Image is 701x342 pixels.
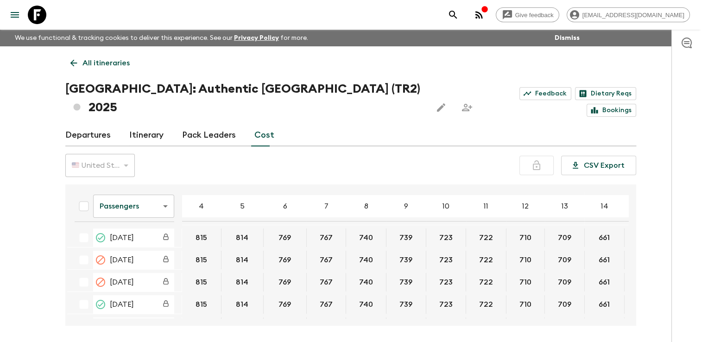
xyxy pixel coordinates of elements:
[585,317,625,336] div: 16 Apr 2025; 14
[547,295,582,314] button: 709
[506,251,545,269] div: 19 Feb 2025; 12
[388,228,423,247] button: 739
[348,251,384,269] button: 740
[182,228,221,247] div: 15 Jan 2025; 4
[264,317,307,336] div: 16 Apr 2025; 6
[386,228,426,247] div: 15 Jan 2025; 9
[428,295,464,314] button: 723
[346,317,386,336] div: 16 Apr 2025; 8
[388,251,423,269] button: 739
[184,295,218,314] button: 815
[587,273,621,291] button: 661
[508,251,543,269] button: 710
[426,228,466,247] div: 15 Jan 2025; 10
[426,295,466,314] div: 26 Mar 2025; 10
[404,201,408,212] p: 9
[348,317,384,336] button: 989
[587,295,621,314] button: 661
[458,98,476,117] span: Share this itinerary
[585,273,625,291] div: 12 Mar 2025; 14
[221,228,264,247] div: 15 Jan 2025; 5
[182,124,236,146] a: Pack Leaders
[428,251,464,269] button: 723
[158,229,174,246] div: Costs are fixed. The departure date (15 Jan 2025) has passed
[182,295,221,314] div: 26 Mar 2025; 4
[309,228,344,247] button: 767
[348,295,384,314] button: 740
[264,295,307,314] div: 26 Mar 2025; 6
[95,254,106,266] svg: Cancelled
[307,251,346,269] div: 19 Feb 2025; 7
[545,273,585,291] div: 12 Mar 2025; 13
[283,201,287,212] p: 6
[346,273,386,291] div: 12 Mar 2025; 8
[182,251,221,269] div: 19 Feb 2025; 4
[567,7,690,22] div: [EMAIL_ADDRESS][DOMAIN_NAME]
[552,32,582,44] button: Dismiss
[561,156,636,175] button: CSV Export
[65,124,111,146] a: Departures
[307,295,346,314] div: 26 Mar 2025; 7
[95,232,106,243] svg: Completed
[221,251,264,269] div: 19 Feb 2025; 5
[522,201,529,212] p: 12
[324,201,328,212] p: 7
[508,273,543,291] button: 710
[182,273,221,291] div: 12 Mar 2025; 4
[468,251,504,269] button: 722
[547,273,582,291] button: 709
[587,251,621,269] button: 661
[466,251,506,269] div: 19 Feb 2025; 11
[466,295,506,314] div: 26 Mar 2025; 11
[577,12,689,19] span: [EMAIL_ADDRESS][DOMAIN_NAME]
[625,251,658,269] div: 19 Feb 2025; 15
[307,228,346,247] div: 15 Jan 2025; 7
[346,251,386,269] div: 19 Feb 2025; 8
[225,251,259,269] button: 814
[587,317,622,336] button: 902
[509,317,541,336] button: 911
[547,228,582,247] button: 709
[65,54,135,72] a: All itineraries
[508,295,543,314] button: 710
[82,57,130,69] p: All itineraries
[585,228,625,247] div: 15 Jan 2025; 14
[225,273,259,291] button: 814
[386,295,426,314] div: 26 Mar 2025; 9
[386,273,426,291] div: 12 Mar 2025; 9
[183,317,219,336] button: 1114
[95,277,106,288] svg: Cancelled
[267,251,302,269] button: 769
[510,12,559,19] span: Give feedback
[225,228,259,247] button: 814
[264,228,307,247] div: 15 Jan 2025; 6
[587,228,621,247] button: 661
[625,273,658,291] div: 12 Mar 2025; 15
[309,251,344,269] button: 767
[519,87,571,100] a: Feedback
[309,295,344,314] button: 767
[158,252,174,268] div: Costs are fixed. The departure date (19 Feb 2025) has passed
[158,274,174,291] div: Costs are fixed. The departure date (12 Mar 2025) has passed
[575,87,636,100] a: Dietary Reqs
[625,317,658,336] div: 16 Apr 2025; 15
[11,30,312,46] p: We use functional & tracking cookies to deliver this experience. See our for more.
[184,251,218,269] button: 815
[428,273,464,291] button: 723
[307,317,346,336] div: 16 Apr 2025; 7
[254,124,274,146] a: Cost
[388,273,423,291] button: 739
[468,295,504,314] button: 722
[267,273,302,291] button: 769
[364,201,368,212] p: 8
[110,277,134,288] span: [DATE]
[585,251,625,269] div: 19 Feb 2025; 14
[496,7,559,22] a: Give feedback
[545,317,585,336] div: 16 Apr 2025; 13
[221,273,264,291] div: 12 Mar 2025; 5
[545,228,585,247] div: 15 Jan 2025; 13
[309,317,344,336] button: 1011
[426,273,466,291] div: 12 Mar 2025; 10
[234,35,279,41] a: Privacy Policy
[264,273,307,291] div: 12 Mar 2025; 6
